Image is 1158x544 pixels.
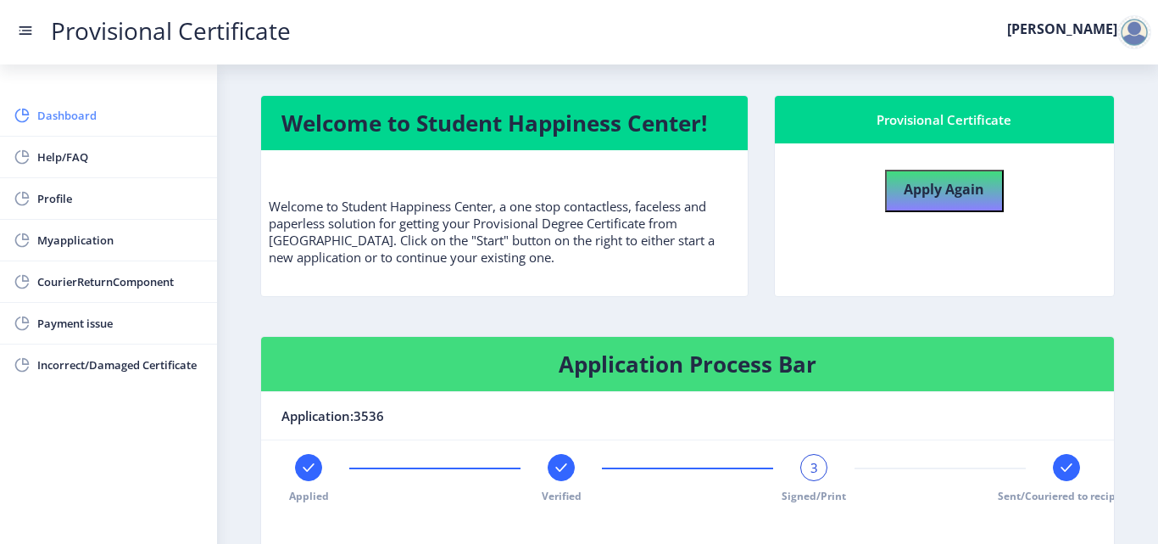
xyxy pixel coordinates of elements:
a: Provisional Certificate [34,22,308,40]
span: 3 [810,459,818,476]
b: Apply Again [904,180,984,199]
h4: Application Process Bar [281,351,1094,378]
div: Provisional Certificate [795,109,1094,130]
span: Verified [542,489,582,503]
span: Sent/Couriered to recipient [998,489,1136,503]
span: Application:3536 [281,406,384,426]
span: CourierReturnComponent [37,272,203,292]
span: Applied [289,489,329,503]
span: Help/FAQ [37,147,203,167]
button: Apply Again [885,170,1004,212]
span: Signed/Print [782,489,846,503]
h4: Welcome to Student Happiness Center! [281,109,727,137]
label: [PERSON_NAME] [1007,22,1117,36]
p: Welcome to Student Happiness Center, a one stop contactless, faceless and paperless solution for ... [269,164,740,266]
span: Dashboard [37,105,203,126]
span: Incorrect/Damaged Certificate [37,355,203,375]
span: Payment issue [37,313,203,334]
span: Profile [37,188,203,209]
span: Myapplication [37,230,203,250]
